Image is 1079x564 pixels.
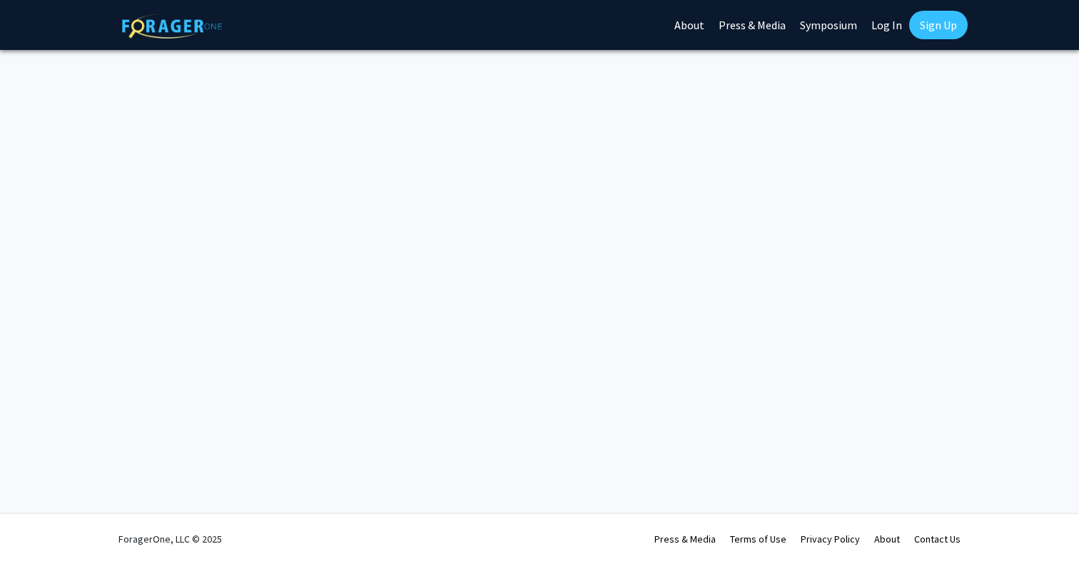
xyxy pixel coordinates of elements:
a: Terms of Use [730,533,786,545]
div: ForagerOne, LLC © 2025 [118,514,222,564]
a: Contact Us [914,533,961,545]
img: ForagerOne Logo [122,14,222,39]
a: Press & Media [654,533,716,545]
a: About [874,533,900,545]
a: Sign Up [909,11,968,39]
a: Privacy Policy [801,533,860,545]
